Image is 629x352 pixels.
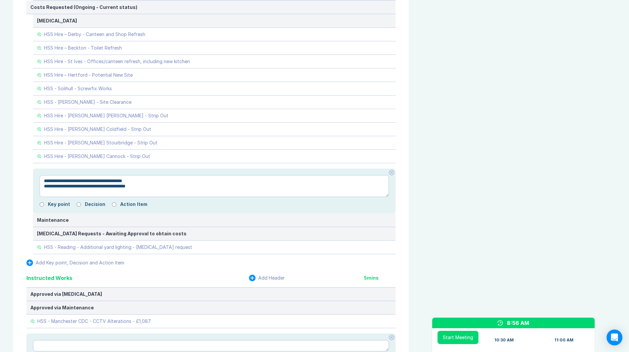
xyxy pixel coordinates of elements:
div: Add Header [258,275,285,281]
div: 11:00 AM [554,337,574,343]
div: 8:56 AM [507,319,529,327]
div: HSS Hire – Derby - Canteen and Shop Refresh [44,32,145,37]
div: Costs Requested (Ongoing - Current status) [30,5,392,10]
div: Instructed Works [26,274,72,282]
div: 10:30 AM [494,337,514,343]
div: HSS Hire - [PERSON_NAME] Cannock - Strip Out [44,154,150,159]
div: HSS Hire – Beckton - Toilet Refresh [44,45,122,51]
div: HSS - Manchester CDC - CCTV Alterations - £1,087 [37,319,151,324]
div: Approved via [MEDICAL_DATA] [30,292,392,297]
div: HSS Hire - St Ives - Offices/canteen refresh, including new kitchen [44,59,190,64]
button: Start Meeting [437,331,478,344]
div: HSS Hire - [PERSON_NAME] [PERSON_NAME] - Strip Out [44,113,168,118]
div: 5 mins [364,275,396,281]
div: HSS - Solihull - Screwfix Works [44,86,112,91]
div: HSS Hire - [PERSON_NAME] Coldfield - Strip Out [44,127,151,132]
label: Decision [85,202,105,207]
label: Key point [48,202,70,207]
div: Add Key point, Decision and Action Item [36,260,124,265]
div: [MEDICAL_DATA] [37,18,392,23]
label: Action Item [120,202,147,207]
div: Open Intercom Messenger [607,330,622,345]
div: [MEDICAL_DATA] Requests - Awaiting Approval to obtain costs [37,231,392,236]
button: Add Key point, Decision and Action Item [26,259,124,266]
div: HSS - Reading - Additional yard lighting - [MEDICAL_DATA] request [44,245,192,250]
button: Add Header [249,275,285,281]
div: HSS Hire - [PERSON_NAME] Stourbridge - Strip Out [44,140,157,145]
div: HSS - [PERSON_NAME] - Site Clearance [44,99,131,105]
div: HSS Hire – Hertford - Potential New Site [44,72,133,78]
div: Maintenance [37,217,392,223]
div: Approved via Maintenance [30,305,392,310]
